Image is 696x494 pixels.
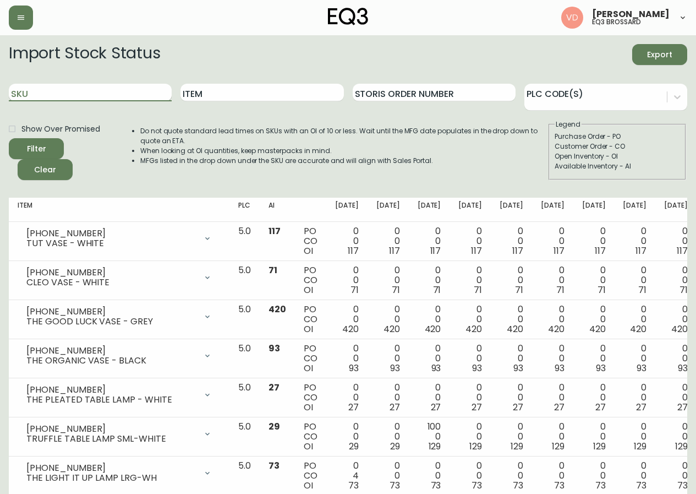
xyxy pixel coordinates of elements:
[304,305,317,334] div: PO CO
[555,120,582,129] legend: Legend
[376,265,400,295] div: 0 0
[268,225,281,237] span: 117
[541,305,565,334] div: 0 0
[474,284,482,296] span: 71
[469,440,482,453] span: 129
[304,440,313,453] span: OI
[140,126,547,146] li: Do not quote standard lead times on SKUs with an OI of 10 or less. Wait until the MFG date popula...
[350,284,359,296] span: 71
[595,401,606,414] span: 27
[304,362,313,374] span: OI
[614,198,655,222] th: [DATE]
[548,323,565,335] span: 420
[472,479,482,492] span: 73
[335,226,359,256] div: 0 0
[376,226,400,256] div: 0 0
[515,284,523,296] span: 71
[500,226,523,256] div: 0 0
[513,479,523,492] span: 73
[376,383,400,412] div: 0 0
[513,401,523,414] span: 27
[554,401,565,414] span: 27
[348,245,359,257] span: 117
[26,385,196,395] div: [PHONE_NUMBER]
[260,198,295,222] th: AI
[429,440,441,453] span: 129
[561,7,583,29] img: 34cbe8de67806989076631741e6a7c6b
[18,461,221,485] div: [PHONE_NUMBER]THE LIGHT IT UP LAMP LRG-WH
[638,284,646,296] span: 71
[636,401,646,414] span: 27
[26,463,196,473] div: [PHONE_NUMBER]
[26,346,196,356] div: [PHONE_NUMBER]
[18,383,221,407] div: [PHONE_NUMBER]THE PLEATED TABLE LAMP - WHITE
[425,323,441,335] span: 420
[458,461,482,491] div: 0 0
[664,226,688,256] div: 0 0
[556,284,565,296] span: 71
[623,461,646,491] div: 0 0
[491,198,532,222] th: [DATE]
[268,459,280,472] span: 73
[472,401,482,414] span: 27
[582,422,606,452] div: 0 0
[26,434,196,444] div: TRUFFLE TABLE LAMP SML-WHITE
[390,362,400,374] span: 93
[328,8,369,25] img: logo
[592,19,641,25] h5: eq3 brossard
[268,381,280,394] span: 27
[532,198,573,222] th: [DATE]
[678,362,688,374] span: 93
[507,323,523,335] span: 420
[418,305,441,334] div: 0 0
[335,305,359,334] div: 0 0
[582,226,606,256] div: 0 0
[582,344,606,373] div: 0 0
[623,344,646,373] div: 0 0
[18,344,221,368] div: [PHONE_NUMBER]THE ORGANIC VASE - BLACK
[635,245,646,257] span: 117
[675,440,688,453] span: 129
[268,303,286,316] span: 420
[390,440,400,453] span: 29
[304,284,313,296] span: OI
[679,284,688,296] span: 71
[268,264,277,276] span: 71
[335,383,359,412] div: 0 0
[500,265,523,295] div: 0 0
[450,198,491,222] th: [DATE]
[229,222,260,261] td: 5.0
[326,198,368,222] th: [DATE]
[229,300,260,339] td: 5.0
[636,479,646,492] span: 73
[595,479,606,492] span: 73
[552,440,565,453] span: 129
[465,323,482,335] span: 420
[9,138,64,159] button: Filter
[555,132,680,142] div: Purchase Order - PO
[671,323,688,335] span: 420
[664,344,688,373] div: 0 0
[664,422,688,452] div: 0 0
[26,317,196,327] div: THE GOOD LUCK VASE - GREY
[229,261,260,300] td: 5.0
[389,245,400,257] span: 117
[589,323,606,335] span: 420
[513,362,523,374] span: 93
[18,422,221,446] div: [PHONE_NUMBER]TRUFFLE TABLE LAMP SML-WHITE
[390,401,400,414] span: 27
[500,305,523,334] div: 0 0
[634,440,646,453] span: 129
[26,424,196,434] div: [PHONE_NUMBER]
[390,479,400,492] span: 73
[26,307,196,317] div: [PHONE_NUMBER]
[511,440,523,453] span: 129
[21,123,100,135] span: Show Over Promised
[418,265,441,295] div: 0 0
[582,305,606,334] div: 0 0
[335,344,359,373] div: 0 0
[553,245,565,257] span: 117
[430,245,441,257] span: 117
[383,323,400,335] span: 420
[418,344,441,373] div: 0 0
